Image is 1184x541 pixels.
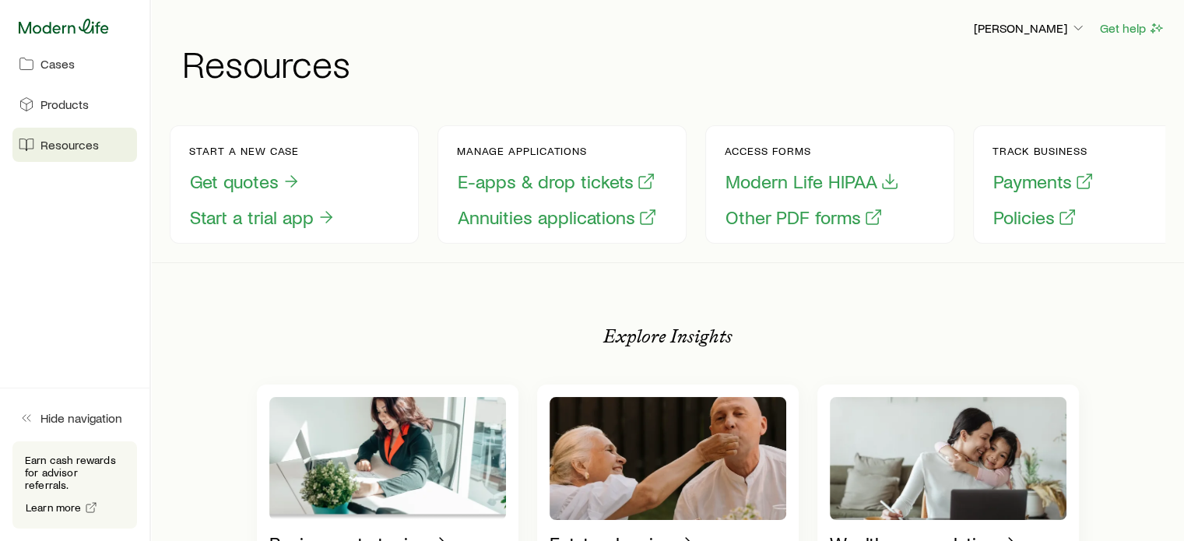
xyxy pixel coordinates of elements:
[1099,19,1165,37] button: Get help
[993,170,1094,194] button: Payments
[40,56,75,72] span: Cases
[725,145,900,157] p: Access forms
[12,128,137,162] a: Resources
[550,397,786,520] img: Estate planning
[993,206,1077,230] button: Policies
[26,502,82,513] span: Learn more
[25,454,125,491] p: Earn cash rewards for advisor referrals.
[189,145,336,157] p: Start a new case
[182,44,1165,82] h1: Resources
[830,397,1066,520] img: Wealth accumulation
[457,206,658,230] button: Annuities applications
[189,206,336,230] button: Start a trial app
[189,170,301,194] button: Get quotes
[12,401,137,435] button: Hide navigation
[725,170,900,194] button: Modern Life HIPAA
[725,206,884,230] button: Other PDF forms
[603,325,733,347] p: Explore Insights
[457,170,656,194] button: E-apps & drop tickets
[40,97,89,112] span: Products
[12,441,137,529] div: Earn cash rewards for advisor referrals.Learn more
[40,410,122,426] span: Hide navigation
[974,20,1086,36] p: [PERSON_NAME]
[12,47,137,81] a: Cases
[973,19,1087,38] button: [PERSON_NAME]
[269,397,506,520] img: Business strategies
[12,87,137,121] a: Products
[457,145,658,157] p: Manage applications
[40,137,99,153] span: Resources
[993,145,1094,157] p: Track business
